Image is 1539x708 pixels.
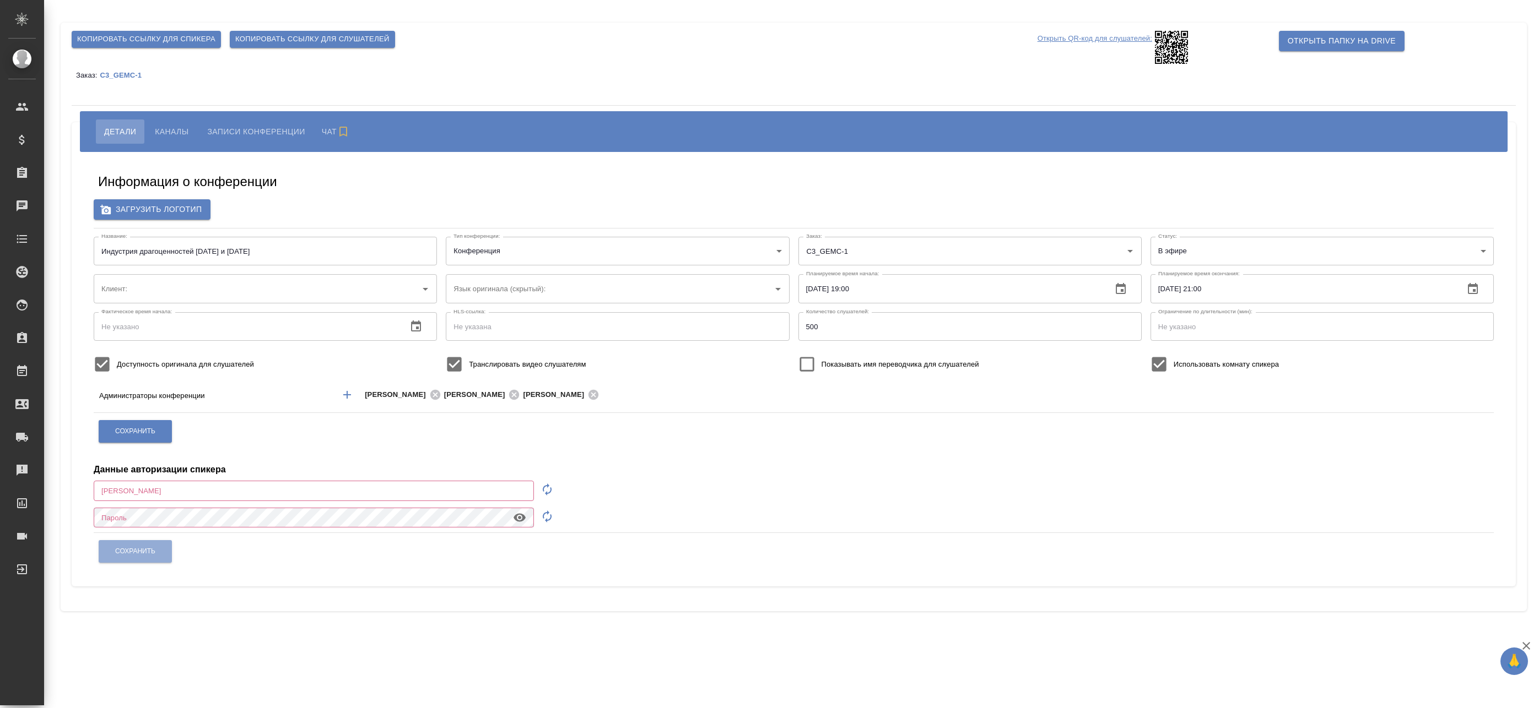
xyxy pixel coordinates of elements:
[77,33,215,46] span: Копировать ссылку для спикера
[1151,312,1494,341] input: Не указано
[104,125,136,138] span: Детали
[76,71,100,79] p: Заказ:
[230,31,395,48] button: Копировать ссылку для слушателей
[1367,394,1369,396] button: Open
[444,389,512,400] span: [PERSON_NAME]
[1288,34,1396,48] span: Открыть папку на Drive
[94,237,437,265] input: Не указан
[446,312,789,341] input: Не указана
[1279,31,1405,51] button: Открыть папку на Drive
[770,281,786,297] button: Open
[1122,243,1138,259] button: Open
[523,388,602,401] div: [PERSON_NAME]
[1038,31,1152,64] p: Открыть QR-код для слушателей:
[1174,359,1279,370] span: Использовать комнату спикера
[446,237,789,265] div: Конференция
[798,312,1142,341] input: Не указано
[469,359,586,370] span: Транслировать видео слушателям
[94,312,398,341] input: Не указано
[418,281,433,297] button: Open
[334,382,360,408] button: Добавить менеджера
[523,389,591,400] span: [PERSON_NAME]
[99,390,331,401] p: Администраторы конференции
[117,359,254,370] span: Доступность оригинала для слушателей
[365,388,444,401] div: [PERSON_NAME]
[94,199,210,220] label: Загрузить логотип
[1505,650,1524,673] span: 🙏
[72,31,221,48] button: Копировать ссылку для спикера
[444,388,523,401] div: [PERSON_NAME]
[207,125,305,138] span: Записи конференции
[798,274,1103,303] input: Не указано
[337,125,350,138] svg: Подписаться
[1500,647,1528,675] button: 🙏
[235,33,390,46] span: Копировать ссылку для слушателей
[115,427,155,436] span: Сохранить
[94,463,226,476] h4: Данные авторизации спикера
[1151,274,1455,303] input: Не указано
[322,125,353,138] span: Чат
[1151,237,1494,265] div: В эфире
[155,125,188,138] span: Каналы
[100,70,150,79] a: C3_GEMC-1
[98,173,277,190] h5: Информация о конференции
[99,420,172,443] button: Сохранить
[102,203,202,216] span: Загрузить логотип
[365,389,433,400] span: [PERSON_NAME]
[94,481,534,500] input: Не указано
[822,359,979,370] span: Показывать имя переводчика для слушателей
